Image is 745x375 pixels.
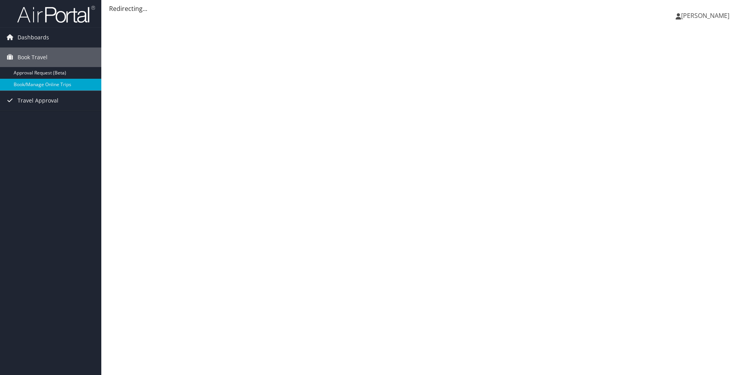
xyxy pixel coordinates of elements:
[17,5,95,23] img: airportal-logo.png
[18,91,58,110] span: Travel Approval
[676,4,737,27] a: [PERSON_NAME]
[18,28,49,47] span: Dashboards
[109,4,737,13] div: Redirecting...
[681,11,729,20] span: [PERSON_NAME]
[18,48,48,67] span: Book Travel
